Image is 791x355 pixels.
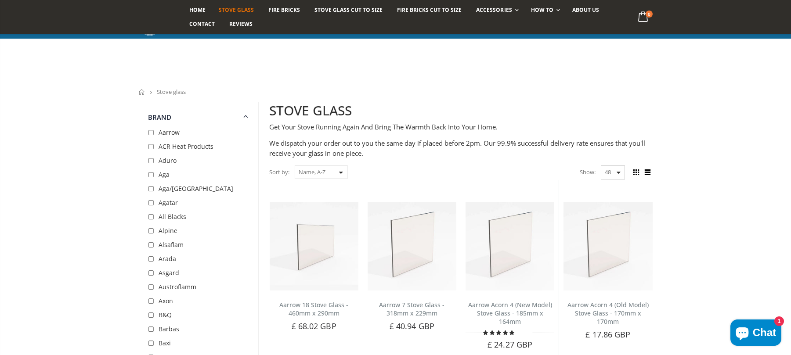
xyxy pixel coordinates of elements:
a: Fire Bricks Cut To Size [390,3,468,17]
span: Agatar [159,198,178,207]
span: £ 68.02 GBP [292,321,336,331]
a: About us [566,3,606,17]
span: £ 17.86 GBP [585,329,630,340]
span: B&Q [159,311,172,319]
a: Aarrow 18 Stove Glass - 460mm x 290mm [279,301,348,317]
span: Fire Bricks Cut To Size [397,6,462,14]
inbox-online-store-chat: Shopify online store chat [728,319,784,348]
span: Contact [189,20,215,28]
span: Home [189,6,206,14]
span: Grid view [632,168,641,177]
a: Aarrow Acorn 4 (Old Model) Stove Glass - 170mm x 170mm [567,301,649,326]
a: How To [524,3,564,17]
span: Baxi [159,339,171,347]
span: Barbas [159,325,179,333]
a: Home [183,3,212,17]
span: How To [531,6,553,14]
span: 5.00 stars [483,329,516,336]
a: Home [139,89,145,95]
span: £ 40.94 GBP [390,321,434,331]
span: Reviews [229,20,253,28]
span: Alpine [159,226,177,235]
img: Aarrow Acorn 4 Old Model Stove Glass [563,202,652,290]
h2: STOVE GLASS [269,102,653,120]
span: Stove Glass Cut To Size [314,6,383,14]
span: Asgard [159,269,179,277]
span: Fire Bricks [268,6,300,14]
a: Accessories [470,3,523,17]
span: Aga [159,170,170,179]
span: Stove glass [157,88,186,96]
p: We dispatch your order out to you the same day if placed before 2pm. Our 99.9% successful deliver... [269,138,653,158]
a: Stove Glass [212,3,260,17]
span: ACR Heat Products [159,142,213,151]
span: Axon [159,297,173,305]
a: 0 [634,9,652,26]
span: Sort by: [269,165,289,180]
span: Alsaflam [159,240,184,249]
span: 0 [646,11,653,18]
a: Reviews [223,17,259,31]
a: Contact [183,17,221,31]
a: Aarrow 7 Stove Glass - 318mm x 229mm [379,301,444,317]
span: £ 24.27 GBP [488,339,532,350]
span: Aarrow [159,128,180,136]
p: Get Your Stove Running Again And Bring The Warmth Back Into Your Home. [269,122,653,132]
span: Brand [148,113,172,122]
span: About us [572,6,599,14]
span: Aduro [159,156,177,165]
span: Austroflamm [159,283,196,291]
span: Stove Glass [219,6,254,14]
a: Fire Bricks [262,3,307,17]
img: Aarrow Acorn 4 New Model Stove Glass [466,202,554,290]
a: Aarrow Acorn 4 (New Model) Stove Glass - 185mm x 164mm [468,301,552,326]
span: Arada [159,255,176,263]
span: All Blacks [159,212,186,221]
span: Accessories [476,6,512,14]
img: Aarrow 18 Stove Glass [270,202,358,290]
span: Aga/[GEOGRAPHIC_DATA] [159,184,233,193]
img: Aarrow 7 Stove Glass [368,202,456,290]
span: List view [643,168,653,177]
a: Stove Glass Cut To Size [308,3,389,17]
span: Show: [580,165,596,179]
